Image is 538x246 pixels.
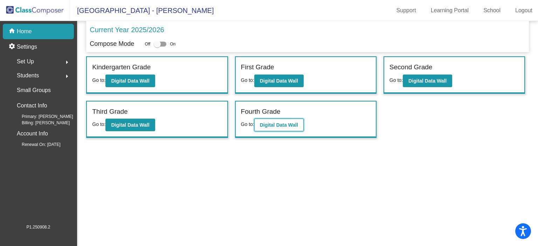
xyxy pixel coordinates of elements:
span: [GEOGRAPHIC_DATA] - [PERSON_NAME] [70,5,214,16]
p: Home [17,27,32,36]
button: Digital Data Wall [105,75,155,87]
span: Go to: [389,77,403,83]
mat-icon: home [8,27,17,36]
span: Go to: [92,121,105,127]
span: Students [17,71,39,80]
span: Go to: [241,77,254,83]
p: Current Year 2025/2026 [90,24,164,35]
p: Account Info [17,129,48,139]
span: Billing: [PERSON_NAME] [11,120,70,126]
a: Logout [510,5,538,16]
a: Learning Portal [425,5,475,16]
button: Digital Data Wall [254,119,304,131]
b: Digital Data Wall [111,122,149,128]
b: Digital Data Wall [408,78,447,84]
mat-icon: settings [8,43,17,51]
button: Digital Data Wall [105,119,155,131]
b: Digital Data Wall [111,78,149,84]
span: On [170,41,175,47]
mat-icon: arrow_right [63,72,71,80]
span: Primary: [PERSON_NAME] [11,113,73,120]
b: Digital Data Wall [260,122,298,128]
label: Kindergarten Grade [92,62,151,72]
button: Digital Data Wall [403,75,452,87]
label: Second Grade [389,62,433,72]
a: Support [391,5,422,16]
p: Small Groups [17,85,51,95]
button: Digital Data Wall [254,75,304,87]
label: Fourth Grade [241,107,281,117]
a: School [478,5,506,16]
span: Go to: [92,77,105,83]
p: Settings [17,43,37,51]
span: Go to: [241,121,254,127]
mat-icon: arrow_right [63,58,71,66]
label: Third Grade [92,107,127,117]
b: Digital Data Wall [260,78,298,84]
span: Off [145,41,150,47]
p: Contact Info [17,101,47,111]
label: First Grade [241,62,274,72]
span: Set Up [17,57,34,66]
p: Compose Mode [90,39,134,49]
span: Renewal On: [DATE] [11,141,60,148]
